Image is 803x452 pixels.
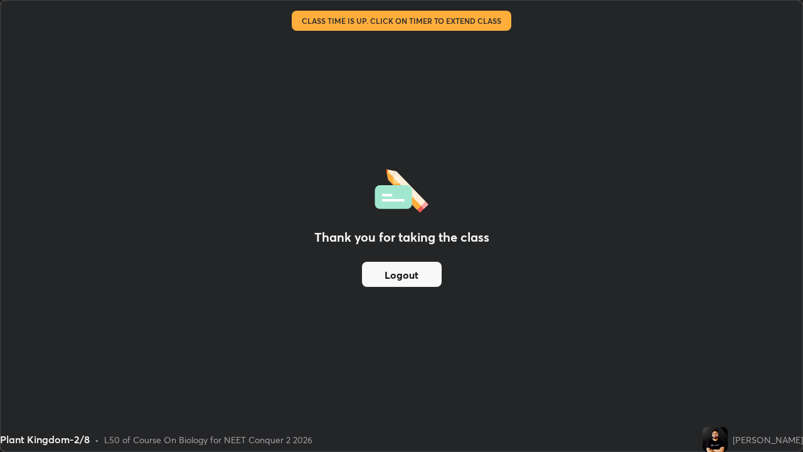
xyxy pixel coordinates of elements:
[375,165,428,213] img: offlineFeedback.1438e8b3.svg
[314,228,489,247] h2: Thank you for taking the class
[362,262,442,287] button: Logout
[703,427,728,452] img: fa5fc362979349eaa8f013e5e62933dd.jpg
[95,433,99,446] div: •
[733,433,803,446] div: [PERSON_NAME]
[104,433,312,446] div: L50 of Course On Biology for NEET Conquer 2 2026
